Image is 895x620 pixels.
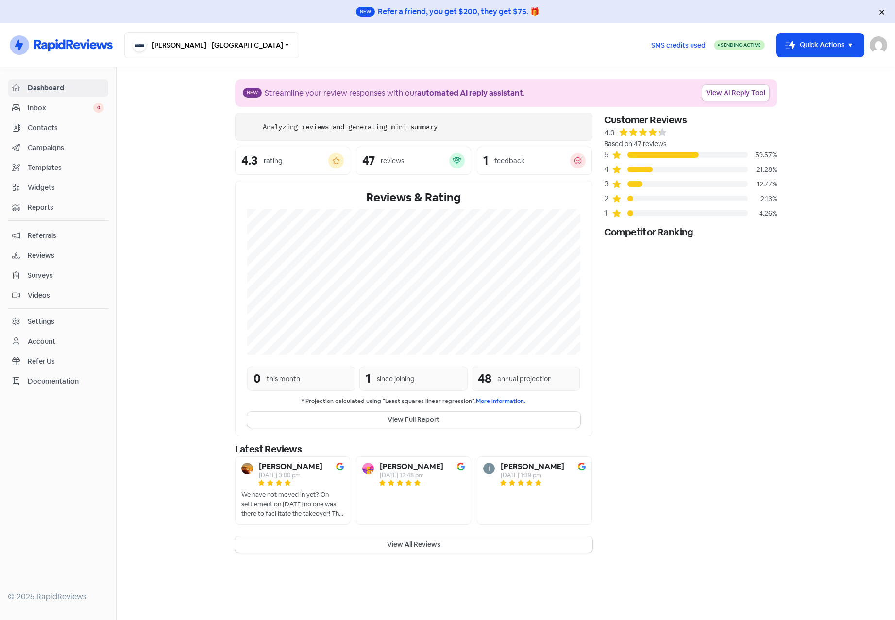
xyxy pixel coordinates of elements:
[643,39,714,50] a: SMS credits used
[247,189,580,206] div: Reviews & Rating
[8,591,108,603] div: © 2025 RapidReviews
[702,85,769,101] a: View AI Reply Tool
[93,103,104,113] span: 0
[28,183,104,193] span: Widgets
[380,463,443,470] b: [PERSON_NAME]
[253,370,261,387] div: 0
[336,463,344,470] img: Image
[124,32,299,58] button: [PERSON_NAME] - [GEOGRAPHIC_DATA]
[8,313,108,331] a: Settings
[494,156,524,166] div: feedback
[714,39,765,51] a: Sending Active
[263,122,438,132] div: Analyzing reviews and generating mini summary
[235,536,592,553] button: View All Reviews
[241,155,258,167] div: 4.3
[378,6,540,17] div: Refer a friend, you get $200, they get $75. 🎁
[8,79,108,97] a: Dashboard
[241,463,253,474] img: Avatar
[235,147,350,175] a: 4.3rating
[8,139,108,157] a: Campaigns
[259,463,322,470] b: [PERSON_NAME]
[381,156,404,166] div: reviews
[8,199,108,217] a: Reports
[8,372,108,390] a: Documentation
[497,374,552,384] div: annual projection
[477,147,592,175] a: 1feedback
[8,247,108,265] a: Reviews
[721,42,761,48] span: Sending Active
[604,164,612,175] div: 4
[8,227,108,245] a: Referrals
[748,208,777,218] div: 4.26%
[28,336,55,347] div: Account
[8,333,108,351] a: Account
[267,374,300,384] div: this month
[8,99,108,117] a: Inbox 0
[356,7,375,17] span: New
[264,156,283,166] div: rating
[28,317,54,327] div: Settings
[501,463,564,470] b: [PERSON_NAME]
[28,270,104,281] span: Surveys
[8,119,108,137] a: Contacts
[28,123,104,133] span: Contacts
[748,165,777,175] div: 21.28%
[777,34,864,57] button: Quick Actions
[28,143,104,153] span: Campaigns
[377,374,415,384] div: since joining
[651,40,706,50] span: SMS credits used
[417,88,523,98] b: automated AI reply assistant
[578,463,586,470] img: Image
[748,150,777,160] div: 59.57%
[604,139,777,149] div: Based on 47 reviews
[478,370,491,387] div: 48
[604,127,615,139] div: 4.3
[501,472,564,478] div: [DATE] 1:39 pm
[748,179,777,189] div: 12.77%
[362,463,374,474] img: Avatar
[28,376,104,386] span: Documentation
[483,155,489,167] div: 1
[28,251,104,261] span: Reviews
[604,193,612,204] div: 2
[380,472,443,478] div: [DATE] 12:48 pm
[604,178,612,190] div: 3
[28,202,104,213] span: Reports
[8,267,108,285] a: Surveys
[247,397,580,406] small: * Projection calculated using "Least squares linear regression".
[28,290,104,301] span: Videos
[265,87,525,99] div: Streamline your review responses with our .
[356,147,471,175] a: 47reviews
[604,225,777,239] div: Competitor Ranking
[483,463,495,474] img: Avatar
[28,356,104,367] span: Refer Us
[457,463,465,470] img: Image
[241,490,344,519] div: We have not moved in yet? On settlement on [DATE] no one was there to facilitate the takeover! Th...
[604,207,612,219] div: 1
[362,155,375,167] div: 47
[235,442,592,456] div: Latest Reviews
[604,113,777,127] div: Customer Reviews
[28,103,93,113] span: Inbox
[8,352,108,370] a: Refer Us
[366,370,371,387] div: 1
[247,412,580,428] button: View Full Report
[8,159,108,177] a: Templates
[476,397,525,405] a: More information.
[8,286,108,304] a: Videos
[604,149,612,161] div: 5
[28,231,104,241] span: Referrals
[870,36,887,54] img: User
[28,83,104,93] span: Dashboard
[243,88,262,98] span: New
[748,194,777,204] div: 2.13%
[8,179,108,197] a: Widgets
[28,163,104,173] span: Templates
[259,472,322,478] div: [DATE] 3:00 pm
